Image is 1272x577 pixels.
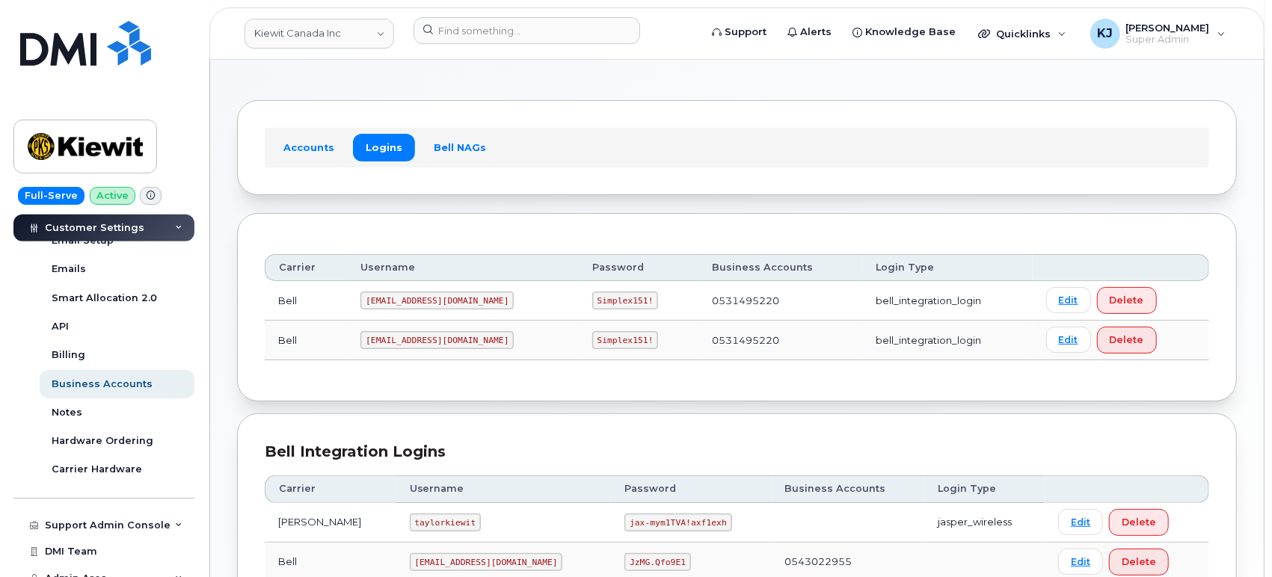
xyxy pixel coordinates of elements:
[996,28,1051,40] span: Quicklinks
[698,254,863,281] th: Business Accounts
[592,331,659,349] code: Simplex151!
[414,17,640,44] input: Find something...
[1126,22,1210,34] span: [PERSON_NAME]
[1126,34,1210,46] span: Super Admin
[624,513,731,531] code: jax-mym1TVA!axf1exh
[772,475,924,502] th: Business Accounts
[410,553,563,571] code: [EMAIL_ADDRESS][DOMAIN_NAME]
[360,331,514,349] code: [EMAIL_ADDRESS][DOMAIN_NAME]
[265,503,396,543] td: [PERSON_NAME]
[353,134,415,161] a: Logins
[1110,333,1144,347] span: Delete
[1058,509,1103,535] a: Edit
[265,281,347,321] td: Bell
[611,475,771,502] th: Password
[1207,512,1261,566] iframe: Messenger Launcher
[1109,549,1169,576] button: Delete
[360,291,514,309] code: [EMAIL_ADDRESS][DOMAIN_NAME]
[271,134,347,161] a: Accounts
[624,553,691,571] code: JzMG.Qfo9E1
[1058,549,1103,575] a: Edit
[410,513,481,531] code: taylorkiewit
[1097,287,1157,314] button: Delete
[421,134,499,161] a: Bell NAGs
[701,17,777,47] a: Support
[800,25,832,40] span: Alerts
[862,281,1032,321] td: bell_integration_login
[924,503,1045,543] td: jasper_wireless
[1122,515,1156,529] span: Delete
[579,254,698,281] th: Password
[265,254,347,281] th: Carrier
[698,321,863,360] td: 0531495220
[865,25,956,40] span: Knowledge Base
[1122,555,1156,569] span: Delete
[1046,327,1091,353] a: Edit
[1046,287,1091,313] a: Edit
[924,475,1045,502] th: Login Type
[265,475,396,502] th: Carrier
[1109,509,1169,536] button: Delete
[777,17,842,47] a: Alerts
[1110,293,1144,307] span: Delete
[698,281,863,321] td: 0531495220
[265,441,1209,463] div: Bell Integration Logins
[842,17,966,47] a: Knowledge Base
[265,321,347,360] td: Bell
[862,254,1032,281] th: Login Type
[245,19,394,49] a: Kiewit Canada Inc
[592,291,659,309] code: Simplex151!
[968,19,1077,49] div: Quicklinks
[1080,19,1236,49] div: Kobe Justice
[1097,25,1113,43] span: KJ
[862,321,1032,360] td: bell_integration_login
[396,475,612,502] th: Username
[347,254,578,281] th: Username
[725,25,766,40] span: Support
[1097,327,1157,354] button: Delete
